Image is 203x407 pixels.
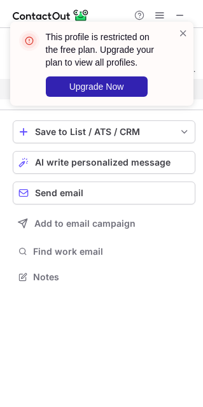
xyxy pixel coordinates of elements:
[46,76,148,97] button: Upgrade Now
[19,31,39,51] img: error
[35,188,83,198] span: Send email
[13,120,195,143] button: save-profile-one-click
[13,243,195,261] button: Find work email
[33,271,190,283] span: Notes
[35,157,171,168] span: AI write personalized message
[13,8,89,23] img: ContactOut v5.3.10
[13,182,195,204] button: Send email
[35,127,173,137] div: Save to List / ATS / CRM
[46,31,163,69] header: This profile is restricted on the free plan. Upgrade your plan to view all profiles.
[13,268,195,286] button: Notes
[69,82,124,92] span: Upgrade Now
[13,212,195,235] button: Add to email campaign
[33,246,190,257] span: Find work email
[34,218,136,229] span: Add to email campaign
[13,151,195,174] button: AI write personalized message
